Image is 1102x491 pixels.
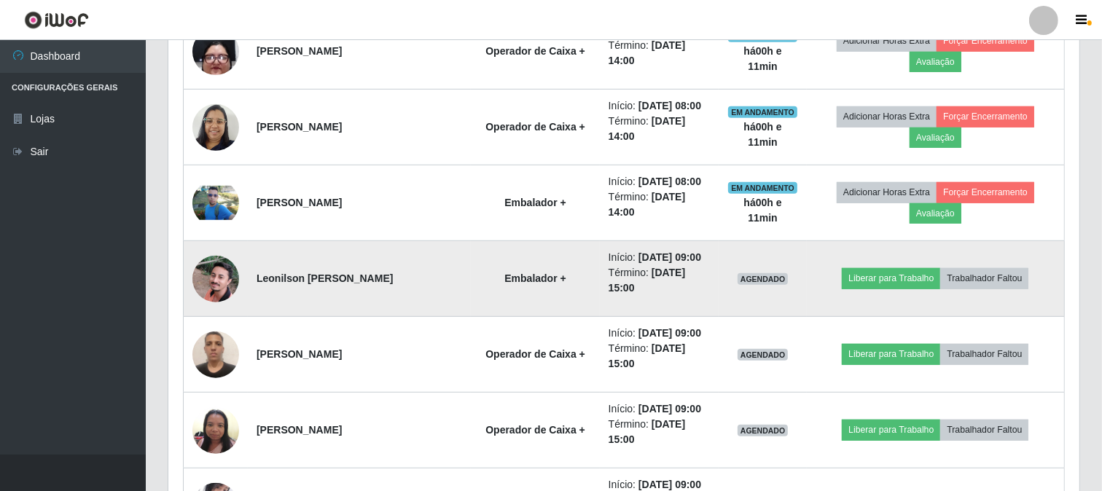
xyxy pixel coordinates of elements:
[257,424,342,436] strong: [PERSON_NAME]
[738,425,789,436] span: AGENDADO
[609,174,711,189] li: Início:
[937,31,1034,51] button: Forçar Encerramento
[638,176,701,187] time: [DATE] 08:00
[192,399,239,461] img: 1721259813079.jpeg
[609,326,711,341] li: Início:
[485,121,585,133] strong: Operador de Caixa +
[609,341,711,372] li: Término:
[937,106,1034,127] button: Forçar Encerramento
[485,348,585,360] strong: Operador de Caixa +
[738,349,789,361] span: AGENDADO
[910,203,961,224] button: Avaliação
[940,420,1028,440] button: Trabalhador Faltou
[842,344,940,364] button: Liberar para Trabalho
[609,265,711,296] li: Término:
[192,323,239,385] img: 1745348003536.jpeg
[837,106,937,127] button: Adicionar Horas Extra
[609,98,711,114] li: Início:
[609,189,711,220] li: Término:
[728,106,797,118] span: EM ANDAMENTO
[738,273,789,285] span: AGENDADO
[842,268,940,288] button: Liberar para Trabalho
[192,186,239,221] img: 1742358454044.jpeg
[504,272,566,284] strong: Embalador +
[609,38,711,68] li: Término:
[744,121,782,148] strong: há 00 h e 11 min
[609,401,711,417] li: Início:
[744,45,782,72] strong: há 00 h e 11 min
[192,232,239,326] img: 1749039440131.jpeg
[485,45,585,57] strong: Operador de Caixa +
[638,403,701,415] time: [DATE] 09:00
[638,479,701,490] time: [DATE] 09:00
[609,114,711,144] li: Término:
[257,348,342,360] strong: [PERSON_NAME]
[257,197,342,208] strong: [PERSON_NAME]
[257,121,342,133] strong: [PERSON_NAME]
[609,250,711,265] li: Início:
[744,197,782,224] strong: há 00 h e 11 min
[910,52,961,72] button: Avaliação
[24,11,89,29] img: CoreUI Logo
[257,45,342,57] strong: [PERSON_NAME]
[837,31,937,51] button: Adicionar Horas Extra
[257,272,393,284] strong: Leonilson [PERSON_NAME]
[837,182,937,203] button: Adicionar Horas Extra
[485,424,585,436] strong: Operador de Caixa +
[937,182,1034,203] button: Forçar Encerramento
[192,96,239,158] img: 1754744949596.jpeg
[609,417,711,447] li: Término:
[504,197,566,208] strong: Embalador +
[842,420,940,440] button: Liberar para Trabalho
[638,251,701,263] time: [DATE] 09:00
[638,327,701,339] time: [DATE] 09:00
[910,127,961,148] button: Avaliação
[940,268,1028,288] button: Trabalhador Faltou
[728,182,797,194] span: EM ANDAMENTO
[940,344,1028,364] button: Trabalhador Faltou
[638,100,701,111] time: [DATE] 08:00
